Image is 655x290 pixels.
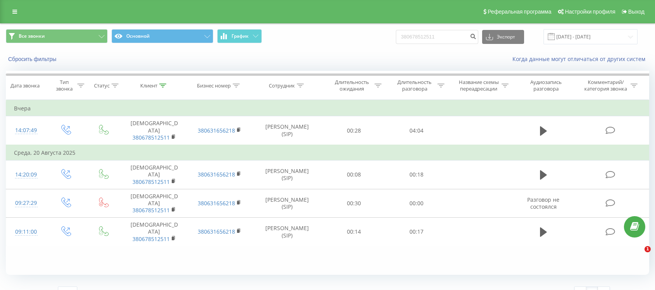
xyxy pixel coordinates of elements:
a: 380678512511 [132,235,170,243]
span: Все звонки [19,33,45,39]
div: 14:07:49 [14,123,38,138]
button: Экспорт [482,30,524,44]
td: [PERSON_NAME] (SIP) [252,161,322,189]
span: Выход [628,9,645,15]
div: Статус [94,82,110,89]
td: 00:00 [385,189,448,218]
a: Когда данные могут отличаться от других систем [512,55,649,63]
td: [DEMOGRAPHIC_DATA] [122,218,187,246]
span: Разговор не состоялся [527,196,559,210]
div: Тип звонка [53,79,75,92]
iframe: Intercom live chat [629,246,647,265]
div: 09:27:29 [14,196,38,211]
div: Клиент [140,82,157,89]
span: Настройки профиля [565,9,615,15]
td: [DEMOGRAPHIC_DATA] [122,161,187,189]
div: Бизнес номер [197,82,231,89]
td: 00:14 [322,218,385,246]
div: Дата звонка [10,82,40,89]
div: 14:20:09 [14,167,38,182]
div: Длительность ожидания [331,79,373,92]
td: [PERSON_NAME] (SIP) [252,116,322,145]
td: Среда, 20 Августа 2025 [6,145,649,161]
td: [DEMOGRAPHIC_DATA] [122,189,187,218]
button: Сбросить фильтры [6,56,60,63]
div: 09:11:00 [14,224,38,239]
span: Реферальная программа [488,9,551,15]
a: 380631656218 [198,228,235,235]
td: [PERSON_NAME] (SIP) [252,189,322,218]
div: Название схемы переадресации [458,79,500,92]
a: 380631656218 [198,127,235,134]
span: График [232,33,249,39]
button: График [217,29,262,43]
a: 380678512511 [132,178,170,185]
td: 00:18 [385,161,448,189]
td: 00:28 [322,116,385,145]
td: 00:30 [322,189,385,218]
a: 380678512511 [132,206,170,214]
td: Вчера [6,101,649,116]
td: 04:04 [385,116,448,145]
a: 380631656218 [198,171,235,178]
a: 380678512511 [132,134,170,141]
span: 1 [645,246,651,252]
button: Основной [111,29,213,43]
div: Длительность разговора [394,79,436,92]
div: Комментарий/категория звонка [583,79,629,92]
a: 380631656218 [198,199,235,207]
input: Поиск по номеру [396,30,478,44]
td: 00:17 [385,218,448,246]
button: Все звонки [6,29,108,43]
td: [PERSON_NAME] (SIP) [252,218,322,246]
td: 00:08 [322,161,385,189]
td: [DEMOGRAPHIC_DATA] [122,116,187,145]
div: Сотрудник [269,82,295,89]
div: Аудиозапись разговора [521,79,571,92]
